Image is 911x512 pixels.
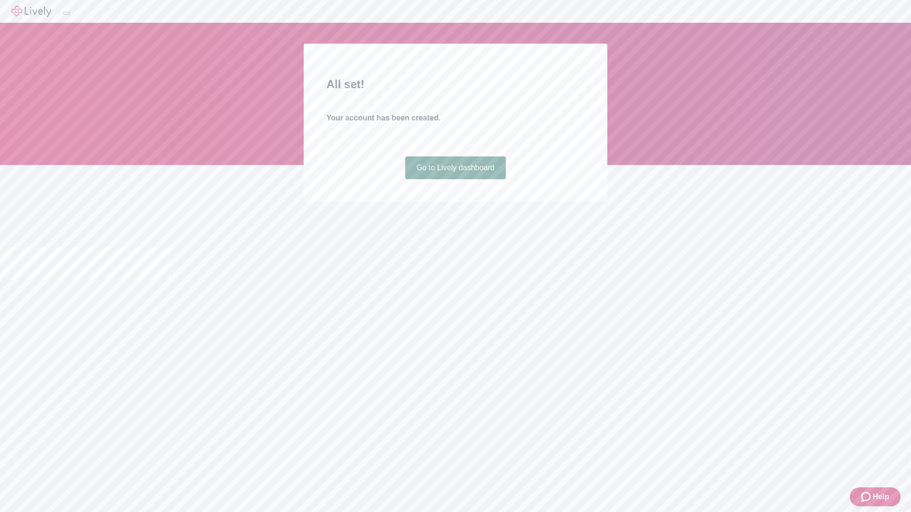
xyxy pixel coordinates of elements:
[63,12,70,15] button: Log out
[861,491,873,503] svg: Zendesk support icon
[326,76,585,93] h2: All set!
[11,6,51,17] img: Lively
[873,491,889,503] span: Help
[326,112,585,124] h4: Your account has been created.
[405,156,506,179] a: Go to Lively dashboard
[850,487,901,506] button: Zendesk support iconHelp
